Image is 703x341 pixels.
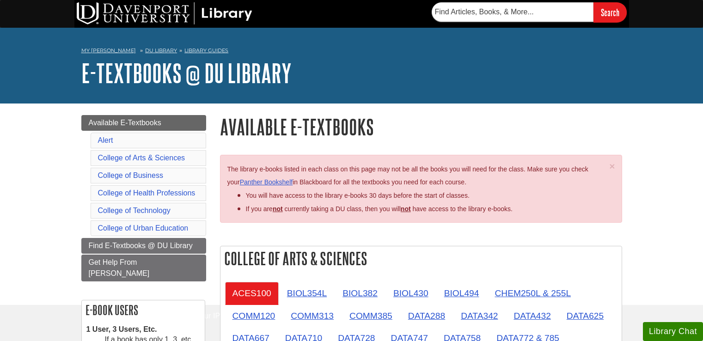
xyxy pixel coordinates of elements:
dt: 1 User, 3 Users, Etc. [86,324,200,335]
a: College of Arts & Sciences [98,154,185,162]
button: Close [609,161,615,171]
a: COMM120 [225,304,283,327]
a: College of Health Professions [98,189,196,197]
a: CHEM250L & 255L [487,282,578,304]
a: College of Business [98,171,163,179]
a: Alert [98,136,113,144]
a: Panther Bookshelf [240,178,293,186]
a: E-Textbooks @ DU Library [81,59,292,87]
h1: Available E-Textbooks [220,115,622,139]
img: DU Library [77,2,252,24]
nav: breadcrumb [81,44,622,59]
input: Search [593,2,627,22]
a: BIOL430 [386,282,436,304]
a: Get Help From [PERSON_NAME] [81,255,206,281]
strong: not [273,205,283,213]
a: BIOL354L [280,282,334,304]
span: × [609,161,615,171]
span: Get Help From [PERSON_NAME] [89,258,150,277]
form: Searches DU Library's articles, books, and more [432,2,627,22]
a: BIOL382 [335,282,385,304]
a: BIOL494 [437,282,487,304]
h2: College of Arts & Sciences [220,246,622,271]
u: not [401,205,411,213]
button: Library Chat [643,322,703,341]
h2: E-book Users [82,300,205,320]
a: College of Technology [98,207,171,214]
input: Find Articles, Books, & More... [432,2,593,22]
a: Find E-Textbooks @ DU Library [81,238,206,254]
a: DATA288 [401,304,452,327]
a: COMM385 [342,304,400,327]
span: If you are currently taking a DU class, then you will have access to the library e-books. [246,205,513,213]
a: My [PERSON_NAME] [81,47,136,55]
span: The library e-books listed in each class on this page may not be all the books you will need for ... [227,165,588,186]
a: Available E-Textbooks [81,115,206,131]
span: Find E-Textbooks @ DU Library [89,242,193,250]
span: You will have access to the library e-books 30 days before the start of classes. [246,192,470,199]
a: Library Guides [184,47,228,54]
a: COMM313 [283,304,341,327]
a: DU Library [145,47,177,54]
a: ACES100 [225,282,279,304]
a: DATA625 [559,304,611,327]
a: DATA432 [506,304,558,327]
a: College of Urban Education [98,224,189,232]
a: DATA342 [453,304,505,327]
span: Available E-Textbooks [89,119,161,127]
